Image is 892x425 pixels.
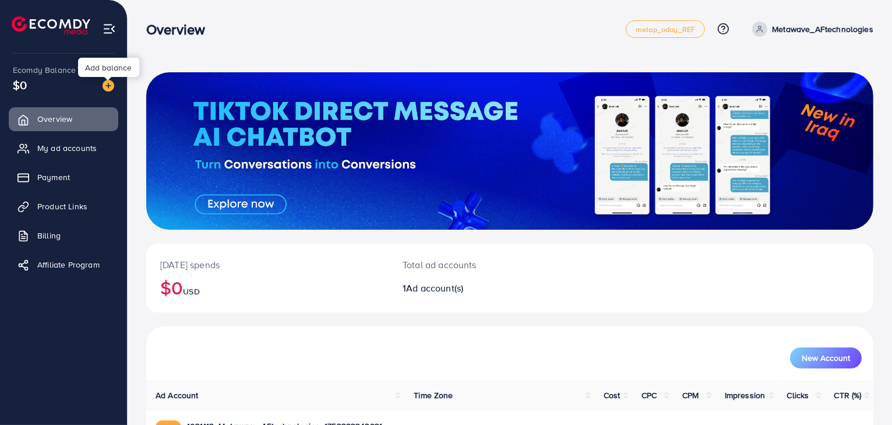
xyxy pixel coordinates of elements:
[37,171,70,183] span: Payment
[9,166,118,189] a: Payment
[787,389,809,401] span: Clicks
[682,389,699,401] span: CPM
[802,354,850,362] span: New Account
[403,258,556,272] p: Total ad accounts
[641,389,657,401] span: CPC
[9,136,118,160] a: My ad accounts
[37,230,61,241] span: Billing
[37,113,72,125] span: Overview
[160,276,375,298] h2: $0
[12,16,90,34] img: logo
[9,253,118,276] a: Affiliate Program
[78,58,139,77] div: Add balance
[103,22,116,36] img: menu
[772,22,873,36] p: Metawave_AFtechnologies
[103,80,114,92] img: image
[748,22,873,37] a: Metawave_AFtechnologies
[13,76,27,93] span: $0
[403,283,556,294] h2: 1
[414,389,453,401] span: Time Zone
[156,389,199,401] span: Ad Account
[790,347,862,368] button: New Account
[37,259,100,271] span: Affiliate Program
[13,64,76,76] span: Ecomdy Balance
[834,389,862,401] span: CTR (%)
[626,20,705,38] a: metap_oday_REF
[9,195,118,218] a: Product Links
[636,26,695,33] span: metap_oday_REF
[183,286,199,297] span: USD
[37,142,97,154] span: My ad accounts
[9,224,118,247] a: Billing
[725,389,766,401] span: Impression
[9,107,118,131] a: Overview
[37,201,87,212] span: Product Links
[160,258,375,272] p: [DATE] spends
[146,21,214,38] h3: Overview
[604,389,620,401] span: Cost
[406,282,463,294] span: Ad account(s)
